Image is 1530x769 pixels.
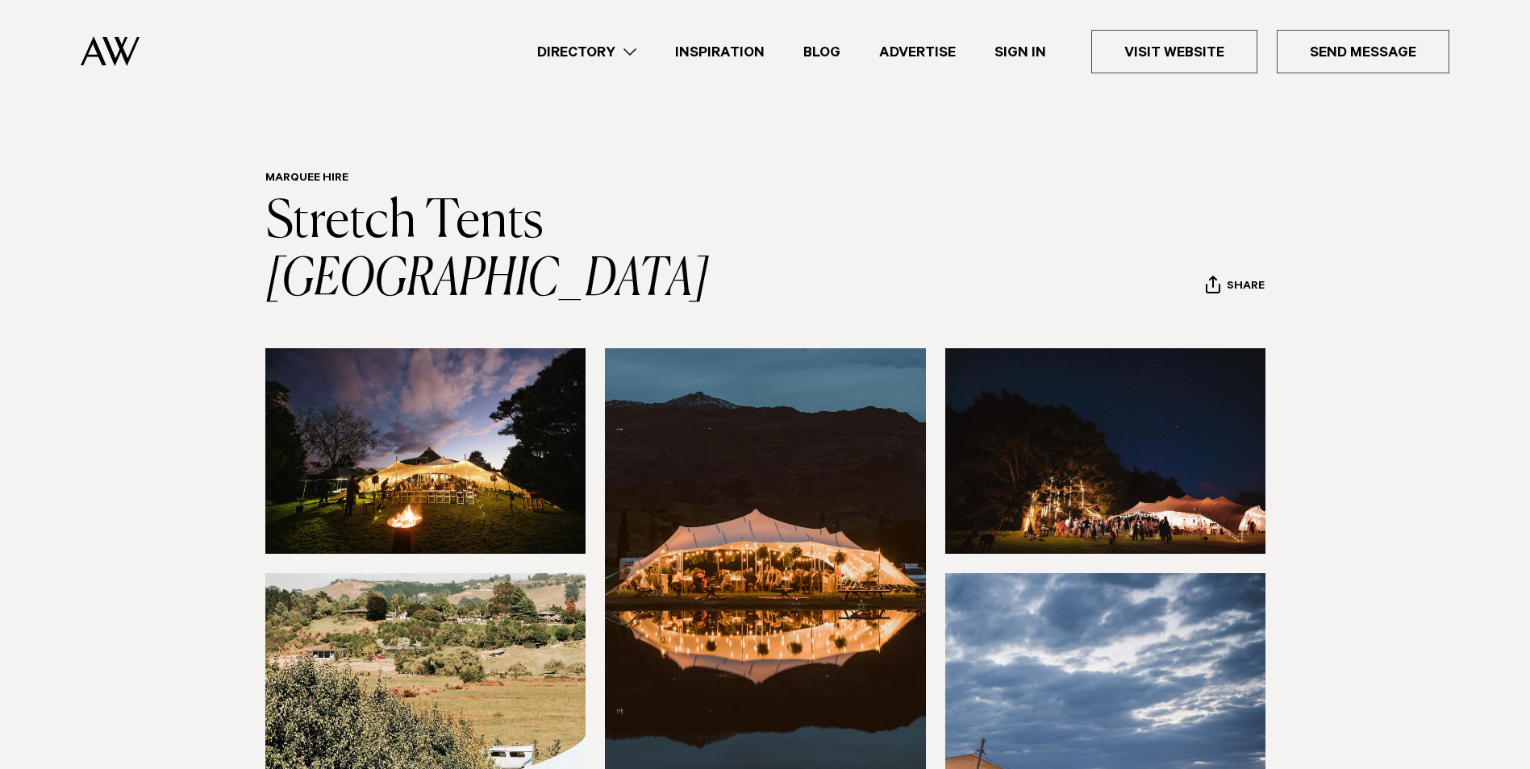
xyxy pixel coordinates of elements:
[860,41,975,63] a: Advertise
[1227,280,1265,295] span: Share
[784,41,860,63] a: Blog
[265,197,709,306] a: Stretch Tents [GEOGRAPHIC_DATA]
[975,41,1065,63] a: Sign In
[81,36,140,66] img: Auckland Weddings Logo
[1277,30,1449,73] a: Send Message
[656,41,784,63] a: Inspiration
[1205,275,1265,299] button: Share
[1091,30,1257,73] a: Visit Website
[518,41,656,63] a: Directory
[265,173,348,185] a: Marquee Hire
